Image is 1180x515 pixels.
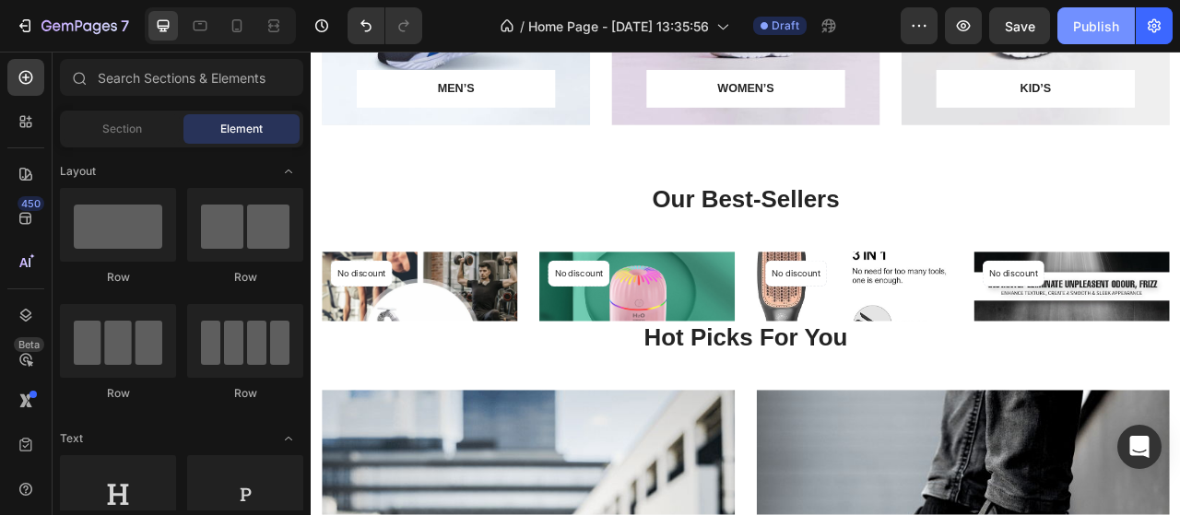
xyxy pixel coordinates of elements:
[60,430,83,447] span: Text
[121,15,129,37] p: 7
[274,157,303,186] span: Toggle open
[102,121,142,137] span: Section
[844,255,1092,504] a: 2 in 1 Hair Comb Incense Burner
[311,52,1180,515] iframe: Design area
[274,424,303,453] span: Toggle open
[33,275,95,291] p: No discount
[187,269,303,286] div: Row
[14,337,44,352] div: Beta
[60,385,176,402] div: Row
[14,255,263,504] a: 2-in-1 Abs Roller Wheel for Workouts
[348,7,422,44] div: Undo/Redo
[16,345,1091,385] p: Hot Picks For You
[16,170,1091,209] p: Our Best-Sellers
[60,163,96,180] span: Layout
[820,37,1024,59] p: KID’S
[60,59,303,96] input: Search Sections & Elements
[772,18,799,34] span: Draft
[290,255,539,504] a: 3 in 1 Air Humidifier
[220,121,263,137] span: Element
[1117,425,1162,469] div: Open Intercom Messenger
[989,7,1050,44] button: Save
[7,7,137,44] button: 7
[310,275,372,291] p: No discount
[60,269,176,286] div: Row
[18,196,44,211] div: 450
[863,275,925,291] p: No discount
[1005,18,1035,34] span: Save
[187,385,303,402] div: Row
[520,17,525,36] span: /
[1057,7,1135,44] button: Publish
[1073,17,1119,36] div: Publish
[528,17,709,36] span: Home Page - [DATE] 13:35:56
[567,255,816,504] a: 2 in 1 Joy professional hair dryer
[586,275,648,291] p: No discount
